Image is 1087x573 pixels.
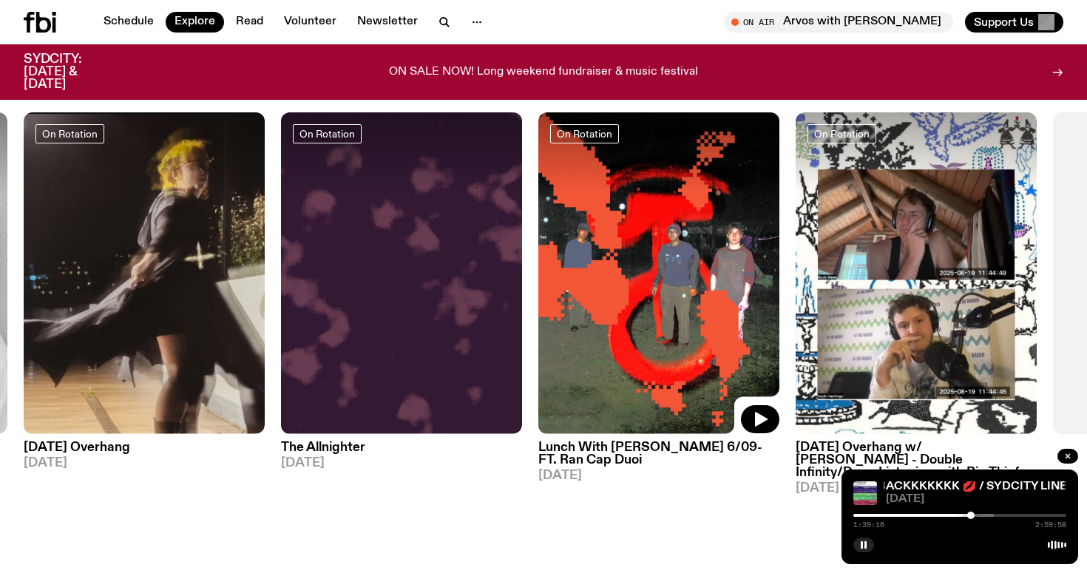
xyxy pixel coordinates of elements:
[95,12,163,33] a: Schedule
[24,457,265,469] span: [DATE]
[293,124,362,143] a: On Rotation
[1035,521,1066,529] span: 2:59:58
[538,441,779,467] h3: Lunch With [PERSON_NAME] 6/09- FT. Ran Cap Duoi
[42,128,98,139] span: On Rotation
[389,66,698,79] p: ON SALE NOW! Long weekend fundraiser & music festival
[275,12,345,33] a: Volunteer
[796,434,1037,495] a: [DATE] Overhang w/ [PERSON_NAME] - Double Infinity/Deep Listening with Big Thief[DATE]
[227,12,272,33] a: Read
[796,482,1037,495] span: [DATE]
[724,12,953,33] button: On AirArvos with [PERSON_NAME]
[24,434,265,469] a: [DATE] Overhang[DATE]
[166,12,224,33] a: Explore
[814,128,870,139] span: On Rotation
[965,12,1063,33] button: Support Us
[281,441,522,454] h3: The Allnighter
[281,457,522,469] span: [DATE]
[886,494,1066,505] span: [DATE]
[24,53,118,91] h3: SYDCITY: [DATE] & [DATE]
[807,124,876,143] a: On Rotation
[550,124,619,143] a: On Rotation
[538,434,779,482] a: Lunch With [PERSON_NAME] 6/09- FT. Ran Cap Duoi[DATE]
[853,521,884,529] span: 1:39:16
[24,441,265,454] h3: [DATE] Overhang
[348,12,427,33] a: Newsletter
[281,434,522,469] a: The Allnighter[DATE]
[35,124,104,143] a: On Rotation
[557,128,612,139] span: On Rotation
[974,16,1034,29] span: Support Us
[299,128,355,139] span: On Rotation
[538,469,779,482] span: [DATE]
[796,441,1037,479] h3: [DATE] Overhang w/ [PERSON_NAME] - Double Infinity/Deep Listening with Big Thief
